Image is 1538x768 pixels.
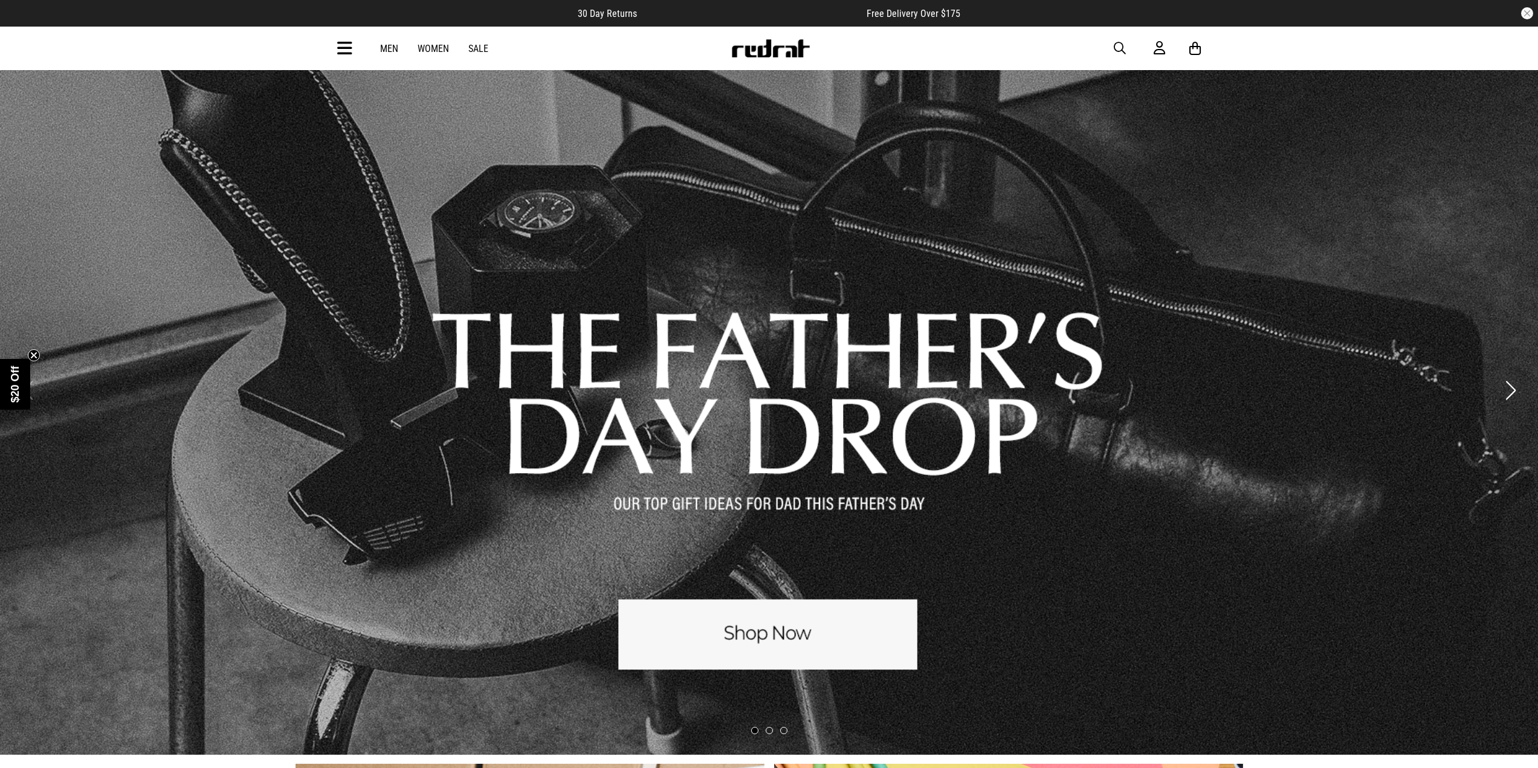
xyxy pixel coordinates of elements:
a: Men [380,43,398,54]
button: Close teaser [28,349,40,361]
iframe: Customer reviews powered by Trustpilot [661,7,842,19]
a: Women [418,43,449,54]
a: Sale [468,43,488,54]
span: 30 Day Returns [578,8,637,19]
span: $20 Off [9,366,21,402]
button: Next slide [1502,377,1519,404]
span: Free Delivery Over $175 [867,8,960,19]
iframe: LiveChat chat widget [1487,717,1538,768]
img: Redrat logo [731,39,810,57]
